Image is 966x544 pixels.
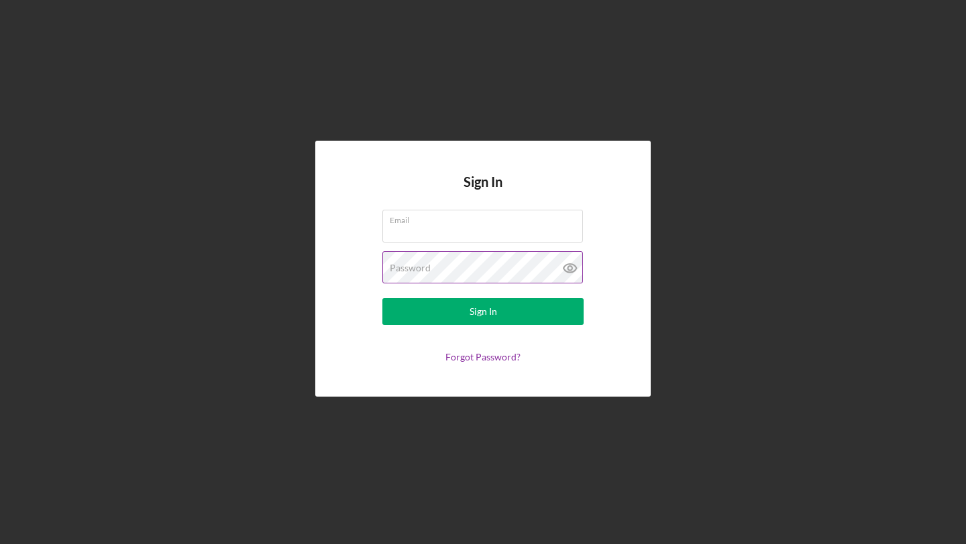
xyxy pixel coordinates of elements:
[382,298,584,325] button: Sign In
[390,210,583,225] label: Email
[470,298,497,325] div: Sign In
[464,174,502,210] h4: Sign In
[445,351,521,362] a: Forgot Password?
[390,263,431,273] label: Password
